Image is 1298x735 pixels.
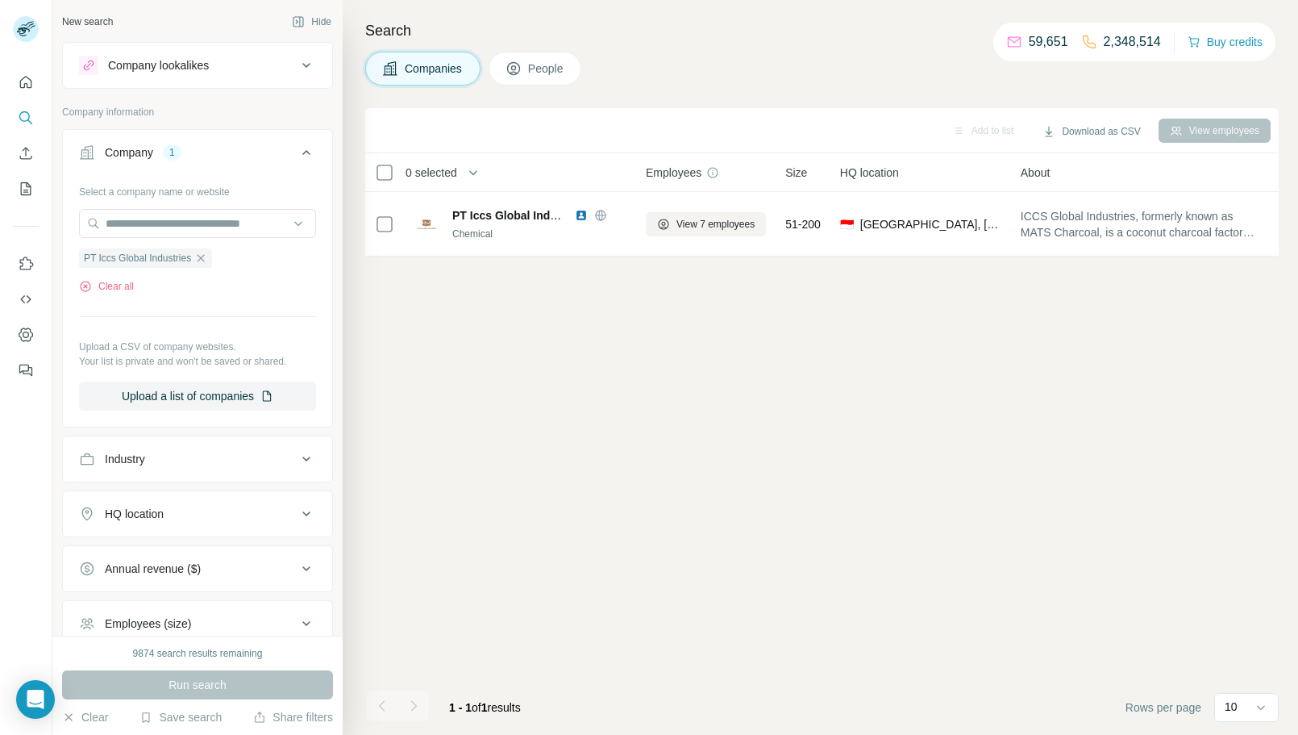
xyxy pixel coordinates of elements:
[139,709,222,725] button: Save search
[1021,165,1050,181] span: About
[62,709,108,725] button: Clear
[406,165,457,181] span: 0 selected
[13,139,39,168] button: Enrich CSV
[452,209,587,222] span: PT Iccs Global Industries
[13,68,39,97] button: Quick start
[365,19,1279,42] h4: Search
[528,61,565,77] span: People
[449,701,521,714] span: results
[13,320,39,349] button: Dashboard
[105,561,201,577] div: Annual revenue ($)
[133,646,263,661] div: 9874 search results remaining
[63,604,332,643] button: Employees (size)
[108,57,209,73] div: Company lookalikes
[785,165,807,181] span: Size
[13,249,39,278] button: Use Surfe on LinkedIn
[79,340,316,354] p: Upload a CSV of company websites.
[281,10,343,34] button: Hide
[13,356,39,385] button: Feedback
[449,701,472,714] span: 1 - 1
[105,506,164,522] div: HQ location
[1021,208,1259,240] span: ICCS Global Industries, formerly known as MATS Charcoal, is a coconut charcoal factory located in...
[1031,119,1151,144] button: Download as CSV
[1225,699,1238,715] p: 10
[840,165,899,181] span: HQ location
[84,251,191,265] span: PT Iccs Global Industries
[62,15,113,29] div: New search
[63,46,332,85] button: Company lookalikes
[105,144,153,161] div: Company
[414,211,439,237] img: Logo of PT Iccs Global Industries
[676,217,755,232] span: View 7 employees
[16,680,55,719] div: Open Intercom Messenger
[63,549,332,588] button: Annual revenue ($)
[646,212,766,236] button: View 7 employees
[13,174,39,203] button: My lists
[13,103,39,132] button: Search
[785,216,821,232] span: 51-200
[1125,700,1201,716] span: Rows per page
[1029,32,1068,52] p: 59,651
[63,133,332,178] button: Company1
[860,216,1001,232] span: [GEOGRAPHIC_DATA], [GEOGRAPHIC_DATA], [GEOGRAPHIC_DATA]
[79,178,316,199] div: Select a company name or website
[253,709,333,725] button: Share filters
[79,382,316,411] button: Upload a list of companies
[79,279,134,294] button: Clear all
[63,440,332,478] button: Industry
[163,145,181,160] div: 1
[1188,31,1263,53] button: Buy credits
[575,209,588,222] img: LinkedIn logo
[405,61,464,77] span: Companies
[63,495,332,533] button: HQ location
[105,616,191,632] div: Employees (size)
[1104,32,1161,52] p: 2,348,514
[13,285,39,314] button: Use Surfe API
[840,216,854,232] span: 🇮🇩
[79,354,316,369] p: Your list is private and won't be saved or shared.
[646,165,701,181] span: Employees
[472,701,481,714] span: of
[62,105,333,119] p: Company information
[105,451,145,467] div: Industry
[481,701,488,714] span: 1
[452,227,626,241] div: Chemical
